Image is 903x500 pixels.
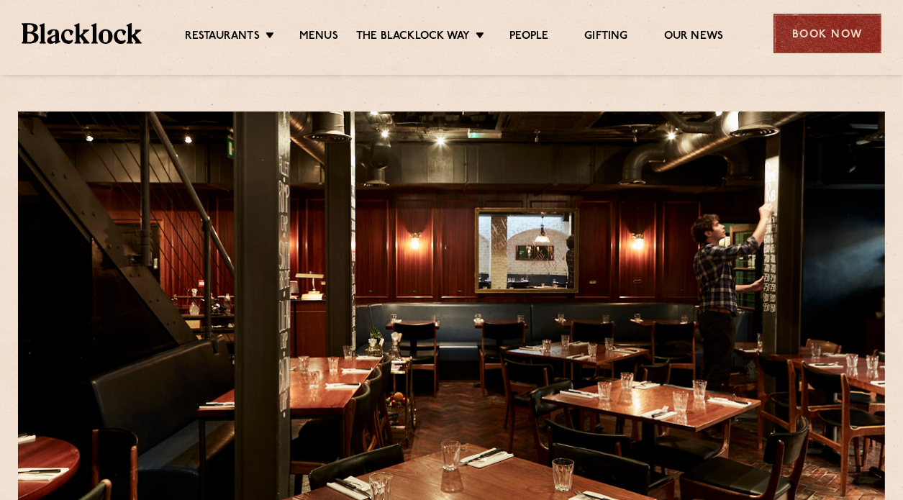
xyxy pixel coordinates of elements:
[356,29,470,45] a: The Blacklock Way
[22,23,142,43] img: BL_Textured_Logo-footer-cropped.svg
[509,29,548,45] a: People
[185,29,260,45] a: Restaurants
[773,14,881,53] div: Book Now
[664,29,724,45] a: Our News
[584,29,627,45] a: Gifting
[299,29,338,45] a: Menus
